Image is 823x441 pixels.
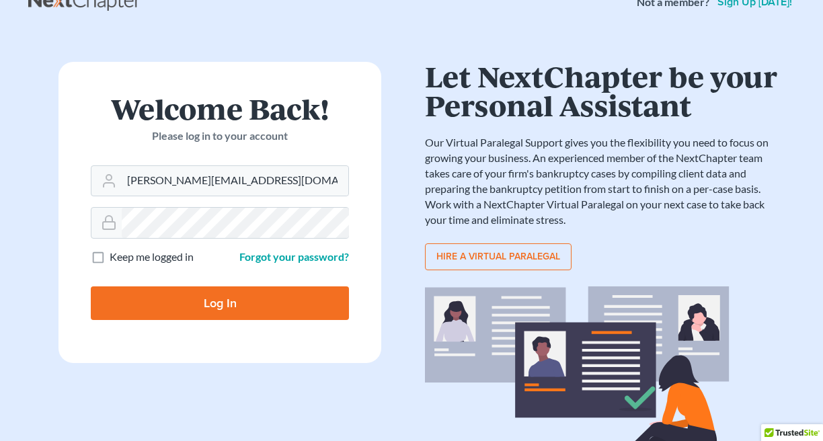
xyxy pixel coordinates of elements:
[425,135,781,227] p: Our Virtual Paralegal Support gives you the flexibility you need to focus on growing your busines...
[110,249,194,265] label: Keep me logged in
[91,128,349,144] p: Please log in to your account
[425,62,781,119] h1: Let NextChapter be your Personal Assistant
[122,166,348,196] input: Email Address
[239,250,349,263] a: Forgot your password?
[91,94,349,123] h1: Welcome Back!
[91,286,349,320] input: Log In
[425,243,572,270] a: Hire a virtual paralegal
